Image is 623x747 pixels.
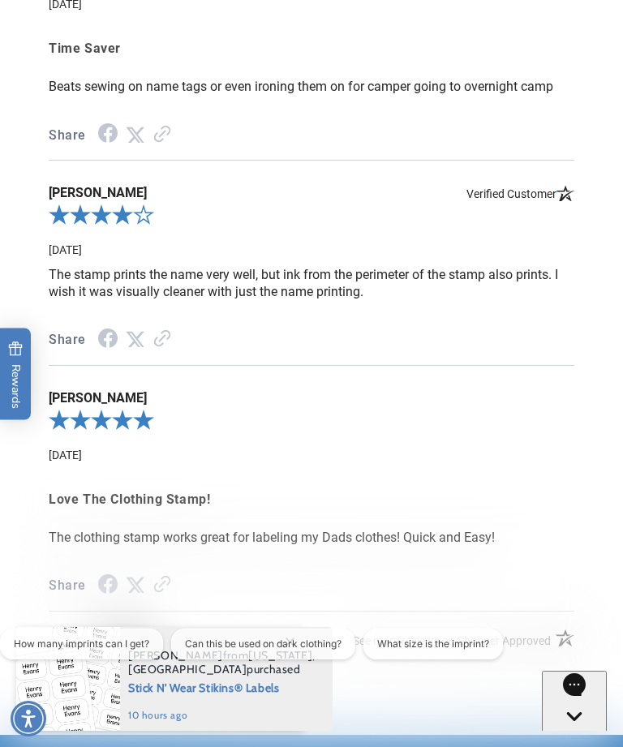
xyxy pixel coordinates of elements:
[126,127,145,143] a: Twitter Share - open in a new tab
[49,574,86,598] span: Share
[8,341,24,408] span: Rewards
[49,124,86,148] span: Share
[98,127,118,143] a: Facebook Share - open in a new tab
[49,201,574,234] div: 4.0-star overall rating
[153,332,171,347] a: Link to review on the Shopper Approved Certificate. Opens in a new tab
[153,577,171,593] a: Link to review on the Shopper Approved Certificate. Opens in a new tab
[49,266,574,300] p: The stamp prints the name very well, but ink from the perimeter of the stamp also prints. I wish ...
[49,243,82,256] span: Date
[49,185,574,201] span: [PERSON_NAME]
[98,578,118,594] a: Facebook Share - open in a new tab
[126,332,145,347] a: Twitter Share - open in a new tab
[49,390,574,406] span: [PERSON_NAME]
[466,185,574,201] span: Verified Customer
[49,488,574,512] span: Love The Clothing Stamp!
[98,333,118,348] a: Facebook Share - open in a new tab
[49,529,574,546] p: The clothing stamp works great for labeling my Dads clothes! Quick and Easy!
[49,78,574,95] p: Beats sewing on name tags or even ironing them on for camper going to overnight camp
[128,676,316,697] span: Stick N' Wear Stikins® Labels
[11,701,46,736] div: Accessibility Menu
[153,127,171,143] a: Link to review on the Shopper Approved Certificate. Opens in a new tab
[49,406,574,439] div: 5.0-star overall rating
[126,577,145,593] a: Twitter Share - open in a new tab
[128,708,316,723] span: 10 hours ago
[49,328,86,352] span: Share
[49,37,574,61] span: Time Saver
[542,671,607,731] iframe: Gorgias live chat messenger
[49,449,82,462] span: Date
